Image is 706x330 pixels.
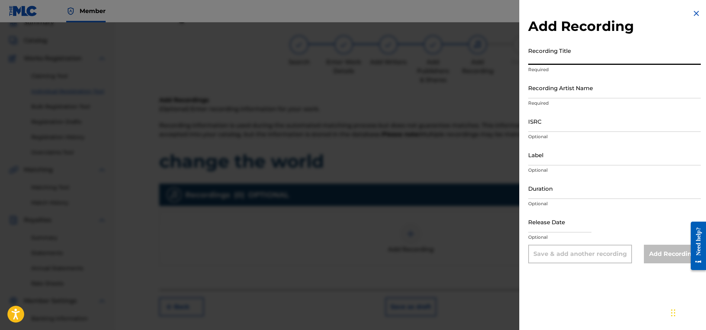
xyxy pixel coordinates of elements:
[528,100,701,107] p: Required
[528,133,701,140] p: Optional
[528,18,701,35] h2: Add Recording
[528,66,701,73] p: Required
[80,7,106,15] span: Member
[671,302,675,324] div: Drag
[9,6,38,16] img: MLC Logo
[66,7,75,16] img: Top Rightsholder
[669,294,706,330] iframe: Chat Widget
[528,234,701,241] p: Optional
[528,167,701,174] p: Optional
[528,200,701,207] p: Optional
[685,216,706,276] iframe: Resource Center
